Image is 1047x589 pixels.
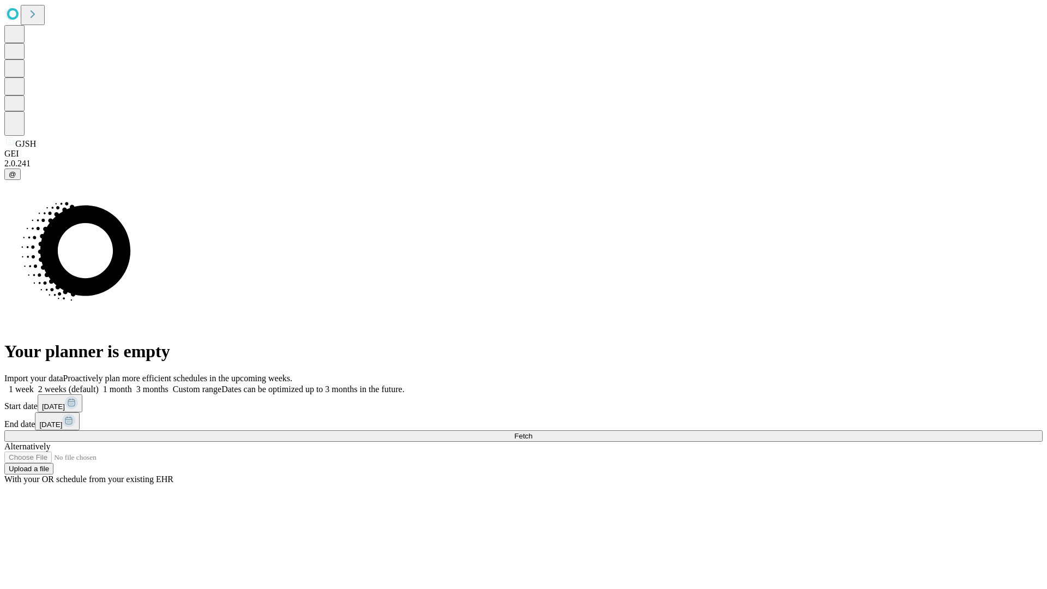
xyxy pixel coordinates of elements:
span: Import your data [4,374,63,383]
button: [DATE] [38,394,82,412]
span: 1 month [103,384,132,394]
span: 1 week [9,384,34,394]
span: 3 months [136,384,169,394]
div: End date [4,412,1043,430]
span: 2 weeks (default) [38,384,99,394]
button: [DATE] [35,412,80,430]
span: Fetch [514,432,532,440]
div: Start date [4,394,1043,412]
span: Alternatively [4,442,50,451]
span: Custom range [173,384,221,394]
div: 2.0.241 [4,159,1043,169]
span: With your OR schedule from your existing EHR [4,474,173,484]
h1: Your planner is empty [4,341,1043,362]
button: Upload a file [4,463,53,474]
span: Dates can be optimized up to 3 months in the future. [221,384,404,394]
span: [DATE] [39,420,62,429]
span: [DATE] [42,402,65,411]
button: @ [4,169,21,180]
div: GEI [4,149,1043,159]
span: @ [9,170,16,178]
span: GJSH [15,139,36,148]
button: Fetch [4,430,1043,442]
span: Proactively plan more efficient schedules in the upcoming weeks. [63,374,292,383]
